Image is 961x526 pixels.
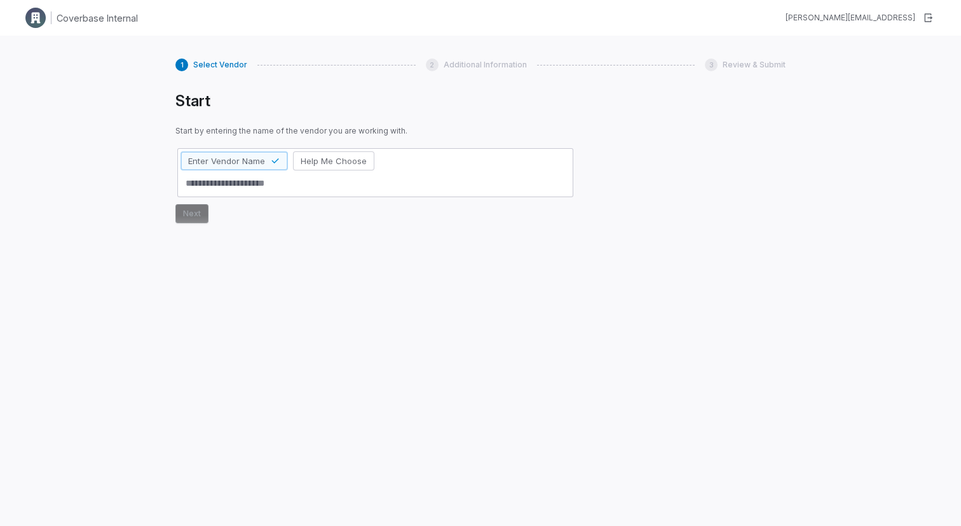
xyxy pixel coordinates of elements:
img: Clerk Logo [25,8,46,28]
button: Enter Vendor Name [181,151,288,170]
button: Help Me Choose [293,151,374,170]
span: Select Vendor [193,60,247,70]
span: Enter Vendor Name [188,155,265,167]
h1: Coverbase Internal [57,11,138,25]
span: Additional Information [444,60,527,70]
span: Help Me Choose [301,155,367,167]
h1: Start [175,92,575,111]
div: [PERSON_NAME][EMAIL_ADDRESS] [786,13,915,23]
div: 1 [175,59,188,71]
span: Review & Submit [723,60,786,70]
div: 2 [426,59,439,71]
div: 3 [705,59,718,71]
span: Start by entering the name of the vendor you are working with. [175,126,575,136]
